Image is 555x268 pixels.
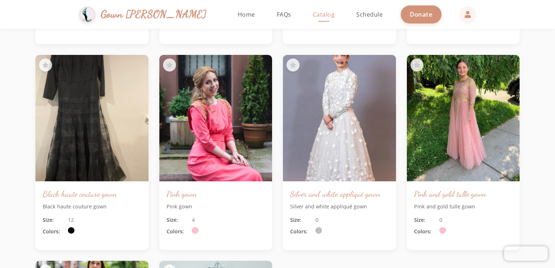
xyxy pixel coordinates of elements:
h3: Black haute couture gown [43,189,141,199]
p: Pink and gold tulle gown [414,203,513,211]
p: Silver and white appliqué gown [290,203,389,211]
a: Donate [401,5,442,23]
img: Silver and white appliqué gown [283,55,396,181]
p: Pink gown [167,203,265,211]
span: Size: [43,216,64,224]
img: Pink and gold tulle gown [407,55,520,181]
span: FAQs [277,10,291,18]
span: 4 [192,216,195,224]
span: Home [238,10,255,18]
h3: Silver and white appliqué gown [290,189,389,199]
span: Colors: [167,228,188,235]
span: Colors: [290,228,312,235]
img: Gown Gmach Logo [79,7,95,23]
span: Size: [167,216,188,224]
a: Gown [PERSON_NAME] [79,5,214,25]
span: 12 [68,216,74,224]
h3: Pink gown [167,189,265,199]
img: Pink gown [159,55,272,181]
h3: Pink and gold tulle gown [414,189,513,199]
span: Donate [410,10,433,18]
span: Gown [PERSON_NAME] [101,7,207,22]
img: Black haute couture gown [35,55,149,181]
span: 0 [315,216,318,224]
iframe: Chatra live chat [504,246,548,261]
span: Schedule [356,10,383,18]
span: Size: [290,216,312,224]
span: Size: [414,216,436,224]
span: Catalog [313,10,335,18]
span: Colors: [414,228,436,235]
span: 0 [439,216,442,224]
span: Colors: [43,228,64,235]
p: Black haute couture gown [43,203,141,211]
